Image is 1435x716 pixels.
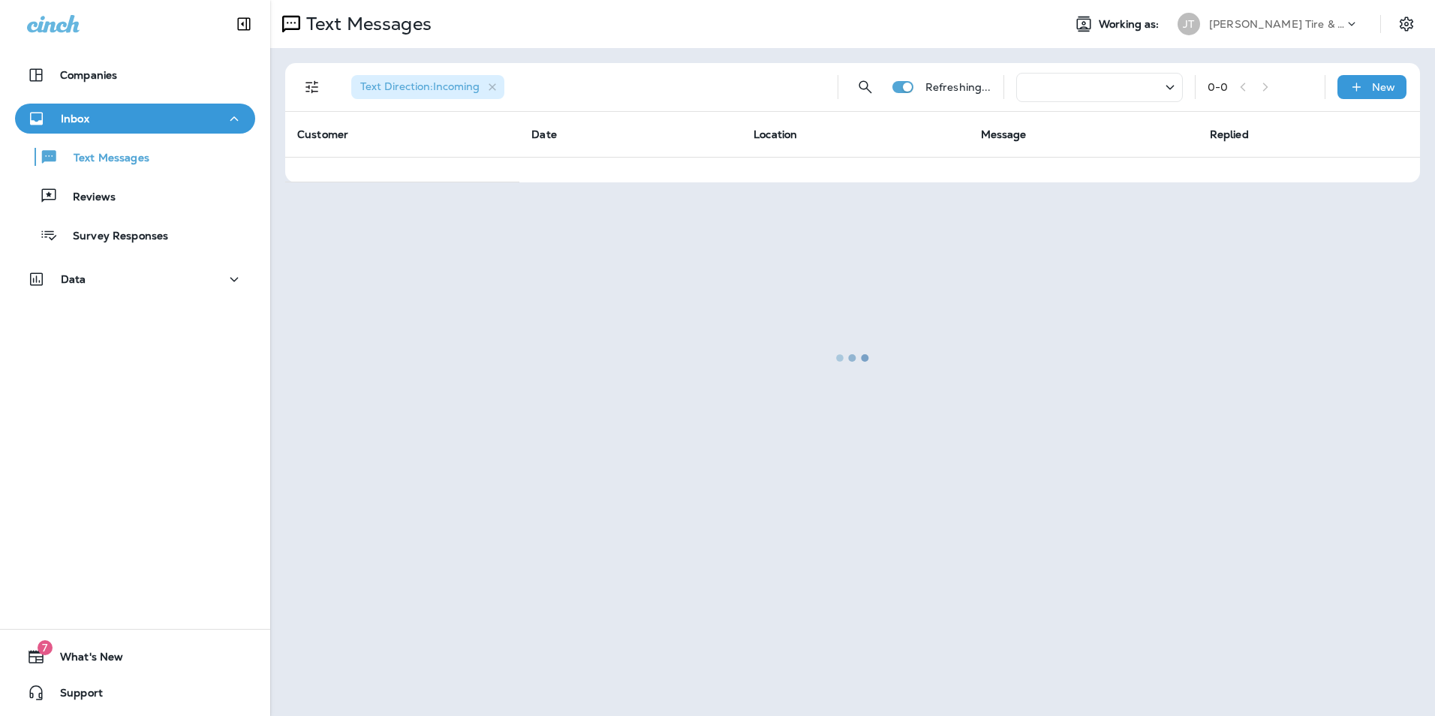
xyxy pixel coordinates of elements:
button: 7What's New [15,642,255,672]
span: What's New [45,651,123,669]
span: Support [45,687,103,705]
button: Companies [15,60,255,90]
button: Inbox [15,104,255,134]
p: Text Messages [59,152,149,166]
button: Text Messages [15,141,255,173]
span: 7 [38,640,53,655]
button: Data [15,264,255,294]
p: Survey Responses [58,230,168,244]
p: Inbox [61,113,89,125]
p: Data [61,273,86,285]
button: Support [15,678,255,708]
button: Survey Responses [15,219,255,251]
p: Companies [60,69,117,81]
button: Collapse Sidebar [223,9,265,39]
p: New [1372,81,1395,93]
p: Reviews [58,191,116,205]
button: Reviews [15,180,255,212]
